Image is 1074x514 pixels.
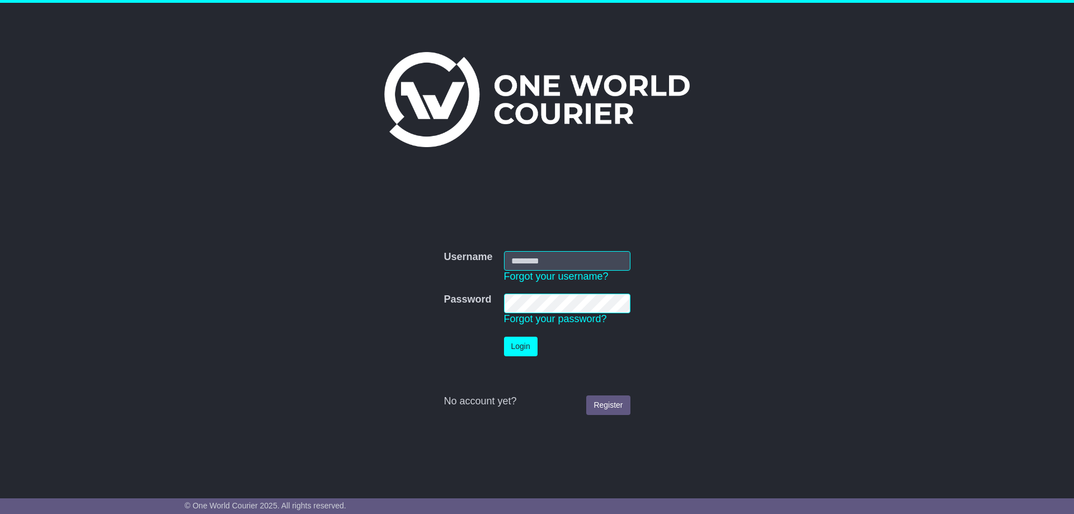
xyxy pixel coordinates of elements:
button: Login [504,337,538,356]
div: No account yet? [444,395,630,408]
a: Register [586,395,630,415]
span: © One World Courier 2025. All rights reserved. [185,501,346,510]
label: Username [444,251,492,263]
a: Forgot your password? [504,313,607,324]
a: Forgot your username? [504,271,609,282]
label: Password [444,294,491,306]
img: One World [384,52,690,147]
